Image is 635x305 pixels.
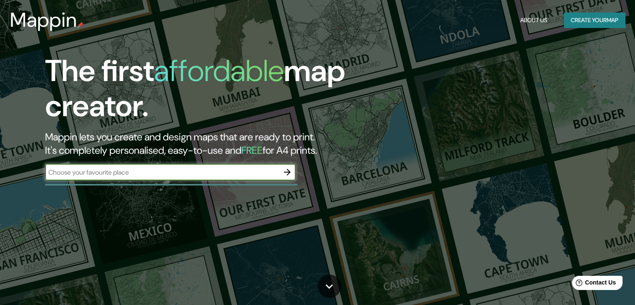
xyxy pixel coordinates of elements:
[561,272,626,296] iframe: Help widget launcher
[45,53,363,130] h1: The first map creator.
[564,13,625,28] button: Create yourmap
[45,168,279,177] input: Choose your favourite place
[154,51,284,90] h1: affordable
[241,144,263,157] h5: FREE
[45,130,363,157] h2: Mappin lets you create and design maps that are ready to print. It's completely personalised, eas...
[10,8,77,32] h3: Mappin
[77,22,84,28] img: mappin-pin
[517,13,551,28] button: About Us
